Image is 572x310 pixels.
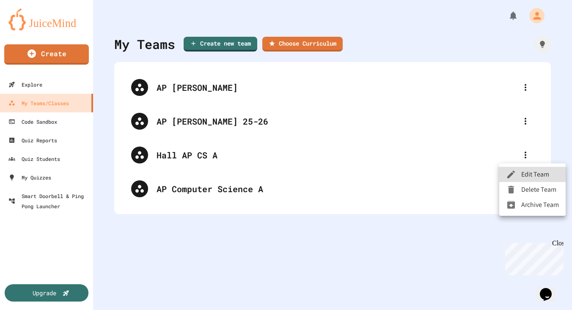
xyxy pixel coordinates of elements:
[8,154,60,164] div: Quiz Students
[4,44,89,65] a: Create
[8,79,42,90] div: Explore
[8,172,51,182] div: My Quizzes
[534,36,551,53] div: How it works
[8,191,90,211] div: Smart Doorbell & Ping Pong Launcher
[157,115,517,128] div: AP [PERSON_NAME] 25-26
[499,182,566,197] li: Delete Team
[3,3,58,54] div: Chat with us now!Close
[520,6,547,25] div: My Account
[8,117,57,127] div: Code Sandbox
[184,37,257,52] a: Create new team
[499,167,566,182] li: Edit Team
[157,182,517,195] div: AP Computer Science A
[492,8,520,23] div: My Notifications
[262,37,343,52] a: Choose Curriculum
[157,149,517,161] div: Hall AP CS A
[8,98,69,108] div: My Teams/Classes
[33,288,56,297] div: Upgrade
[536,276,564,302] iframe: chat widget
[157,81,517,94] div: AP [PERSON_NAME]
[114,35,175,54] div: My Teams
[8,135,57,145] div: Quiz Reports
[502,239,564,275] iframe: chat widget
[499,197,566,212] li: Archive Team
[8,8,85,30] img: logo-orange.svg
